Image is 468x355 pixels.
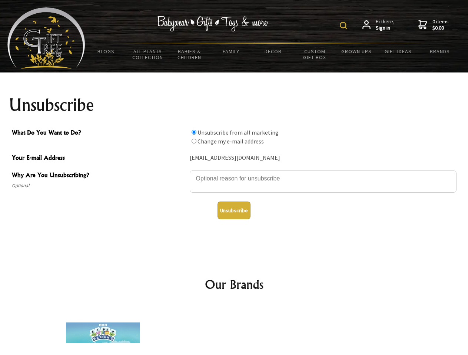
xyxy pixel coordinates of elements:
[340,22,347,29] img: product search
[432,25,449,31] strong: $0.00
[218,202,250,219] button: Unsubscribe
[376,25,395,31] strong: Sign in
[198,129,279,136] label: Unsubscribe from all marketing
[169,44,210,65] a: Babies & Children
[190,170,457,193] textarea: Why Are You Unsubscribing?
[190,152,457,164] div: [EMAIL_ADDRESS][DOMAIN_NAME]
[376,18,395,31] span: Hi there,
[127,44,169,65] a: All Plants Collection
[157,16,268,31] img: Babywear - Gifts - Toys & more
[12,170,186,181] span: Why Are You Unsubscribing?
[12,153,186,164] span: Your E-mail Address
[210,44,252,59] a: Family
[377,44,419,59] a: Gift Ideas
[294,44,336,65] a: Custom Gift Box
[192,139,196,143] input: What Do You Want to Do?
[9,96,459,114] h1: Unsubscribe
[418,18,449,31] a: 0 items$0.00
[12,181,186,190] span: Optional
[85,44,127,59] a: BLOGS
[192,130,196,135] input: What Do You Want to Do?
[419,44,461,59] a: Brands
[7,7,85,69] img: Babyware - Gifts - Toys and more...
[335,44,377,59] a: Grown Ups
[198,138,264,145] label: Change my e-mail address
[362,18,395,31] a: Hi there,Sign in
[252,44,294,59] a: Decor
[15,275,454,293] h2: Our Brands
[432,18,449,31] span: 0 items
[12,128,186,139] span: What Do You Want to Do?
